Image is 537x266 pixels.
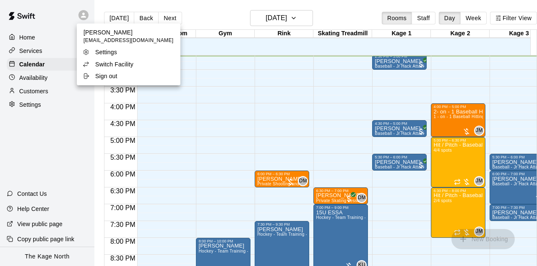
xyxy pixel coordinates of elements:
a: Switch Facility [77,58,180,70]
p: Switch Facility [95,60,133,68]
p: Settings [95,48,117,56]
a: Settings [77,46,180,58]
p: Sign out [95,72,117,80]
p: [PERSON_NAME] [83,28,174,37]
span: [EMAIL_ADDRESS][DOMAIN_NAME] [83,37,174,45]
